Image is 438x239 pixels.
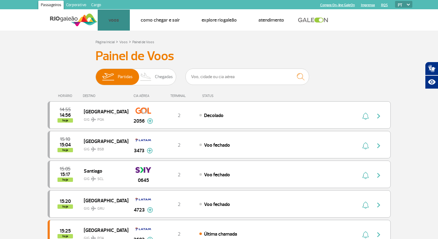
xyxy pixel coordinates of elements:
span: 2 [178,231,181,237]
img: destiny_airplane.svg [91,176,96,181]
span: 2025-08-25 15:04:46 [60,143,71,147]
div: HORÁRIO [49,94,83,98]
a: Atendimento [258,17,284,23]
span: Voo fechado [204,201,230,208]
span: hoje [57,118,73,123]
span: POA [97,117,104,123]
span: Última chamada [204,231,237,237]
span: [GEOGRAPHIC_DATA] [84,196,123,204]
span: [GEOGRAPHIC_DATA] [84,107,123,115]
span: Partidas [118,69,133,85]
span: 3473 [134,147,144,154]
button: Abrir tradutor de língua de sinais. [425,62,438,75]
span: 2 [178,172,181,178]
a: Passageiros [38,1,64,10]
span: Chegadas [155,69,173,85]
img: sino-painel-voo.svg [362,201,369,209]
a: Compra On-line GaleOn [320,3,355,7]
img: seta-direita-painel-voo.svg [375,201,382,209]
span: 2025-08-25 15:17:00 [60,172,70,177]
div: CIA AÉREA [128,94,159,98]
span: 2 [178,201,181,208]
div: STATUS [199,94,249,98]
div: DESTINO [83,94,128,98]
a: Voos [108,17,119,23]
a: Cargo [89,1,104,10]
span: Voo fechado [204,142,230,148]
span: 2025-08-25 15:10:00 [60,137,70,141]
img: mais-info-painel-voo.svg [147,148,153,153]
a: Imprensa [361,3,375,7]
span: 4723 [134,206,145,214]
span: GIG [84,114,123,123]
input: Voo, cidade ou cia aérea [185,69,309,85]
a: > [116,38,118,45]
span: GIG [84,143,123,152]
span: [GEOGRAPHIC_DATA] [84,226,123,234]
button: Abrir recursos assistivos. [425,75,438,89]
a: RQS [381,3,388,7]
span: Decolado [204,112,223,119]
span: GRU [97,206,104,212]
a: Painel de Voos [132,40,154,44]
img: destiny_airplane.svg [91,147,96,152]
img: slider-desembarque [137,69,155,85]
span: GIG [84,173,123,182]
img: sino-painel-voo.svg [362,142,369,149]
span: [GEOGRAPHIC_DATA] [84,137,123,145]
div: TERMINAL [159,94,199,98]
span: Santiago [84,167,123,175]
a: Como chegar e sair [141,17,180,23]
img: destiny_airplane.svg [91,117,96,122]
span: hoje [57,148,73,152]
img: seta-direita-painel-voo.svg [375,231,382,238]
span: 2025-08-25 15:25:00 [60,229,71,233]
span: Voo fechado [204,172,230,178]
span: 0645 [138,177,149,184]
span: GIG [84,203,123,212]
div: Plugin de acessibilidade da Hand Talk. [425,62,438,89]
span: hoje [57,204,73,209]
img: mais-info-painel-voo.svg [147,207,153,213]
img: sino-painel-voo.svg [362,112,369,120]
img: seta-direita-painel-voo.svg [375,112,382,120]
img: slider-embarque [98,69,118,85]
a: Voos [119,40,128,44]
span: SCL [97,176,104,182]
h3: Painel de Voos [96,48,343,64]
img: destiny_airplane.svg [91,206,96,211]
img: seta-direita-painel-voo.svg [375,142,382,149]
img: sino-painel-voo.svg [362,231,369,238]
img: sino-painel-voo.svg [362,172,369,179]
span: 2025-08-25 15:20:00 [60,199,71,203]
span: 2025-08-25 14:55:00 [60,107,71,112]
a: > [129,38,131,45]
a: Página Inicial [96,40,115,44]
span: hoje [57,234,73,238]
span: hoje [57,178,73,182]
span: 2025-08-25 15:05:00 [60,167,70,171]
span: 2025-08-25 14:56:14 [60,113,71,117]
a: Explore RIOgaleão [202,17,237,23]
span: 2 [178,112,181,119]
span: 2056 [134,117,145,125]
a: Corporativo [64,1,89,10]
img: seta-direita-painel-voo.svg [375,172,382,179]
span: BSB [97,147,104,152]
img: mais-info-painel-voo.svg [147,118,153,124]
span: 2 [178,142,181,148]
